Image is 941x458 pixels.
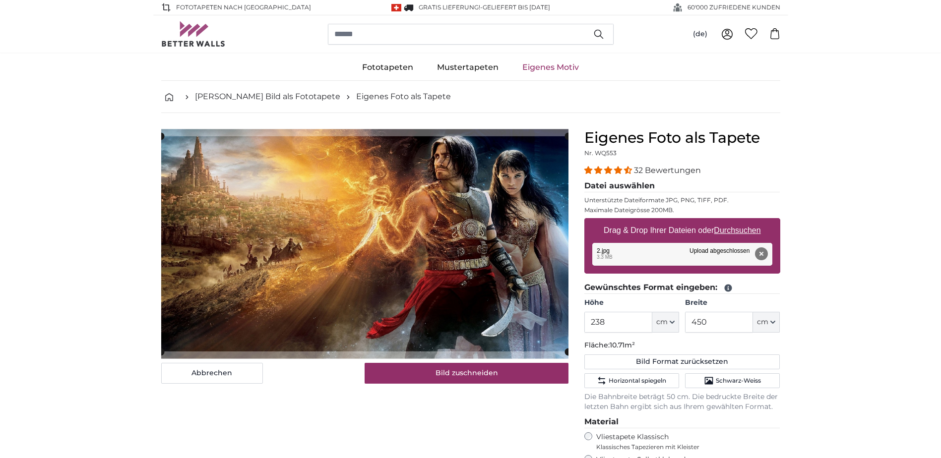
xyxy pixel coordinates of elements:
span: Nr. WQ553 [584,149,617,157]
span: 32 Bewertungen [634,166,701,175]
a: Eigenes Foto als Tapete [356,91,451,103]
span: Fototapeten nach [GEOGRAPHIC_DATA] [176,3,311,12]
img: Schweiz [391,4,401,11]
label: Breite [685,298,780,308]
span: - [480,3,550,11]
span: 4.31 stars [584,166,634,175]
button: Schwarz-Weiss [685,373,780,388]
u: Durchsuchen [714,226,760,234]
p: Die Bahnbreite beträgt 50 cm. Die bedruckte Breite der letzten Bahn ergibt sich aus Ihrem gewählt... [584,392,780,412]
button: Abbrechen [161,363,263,384]
span: Schwarz-Weiss [716,377,761,385]
button: cm [753,312,780,333]
button: cm [652,312,679,333]
a: Eigenes Motiv [510,55,591,80]
button: Bild Format zurücksetzen [584,354,780,369]
p: Unterstützte Dateiformate JPG, PNG, TIFF, PDF. [584,196,780,204]
span: Klassisches Tapezieren mit Kleister [596,443,772,451]
span: 10.71m² [610,341,635,349]
span: cm [757,317,768,327]
p: Maximale Dateigrösse 200MB. [584,206,780,214]
label: Höhe [584,298,679,308]
a: Fototapeten [350,55,425,80]
p: Fläche: [584,341,780,350]
span: 60'000 ZUFRIEDENE KUNDEN [688,3,780,12]
button: Bild zuschneiden [365,363,568,384]
button: (de) [685,25,715,43]
span: Horizontal spiegeln [609,377,666,385]
span: GRATIS Lieferung! [419,3,480,11]
span: cm [656,317,668,327]
a: Mustertapeten [425,55,510,80]
label: Drag & Drop Ihrer Dateien oder [600,221,765,240]
button: Horizontal spiegeln [584,373,679,388]
legend: Material [584,416,780,428]
span: Geliefert bis [DATE] [483,3,550,11]
legend: Datei auswählen [584,180,780,192]
nav: breadcrumbs [161,81,780,113]
h1: Eigenes Foto als Tapete [584,129,780,147]
img: Betterwalls [161,21,226,47]
label: Vliestapete Klassisch [596,432,772,451]
a: [PERSON_NAME] Bild als Fototapete [195,91,340,103]
legend: Gewünschtes Format eingeben: [584,282,780,294]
